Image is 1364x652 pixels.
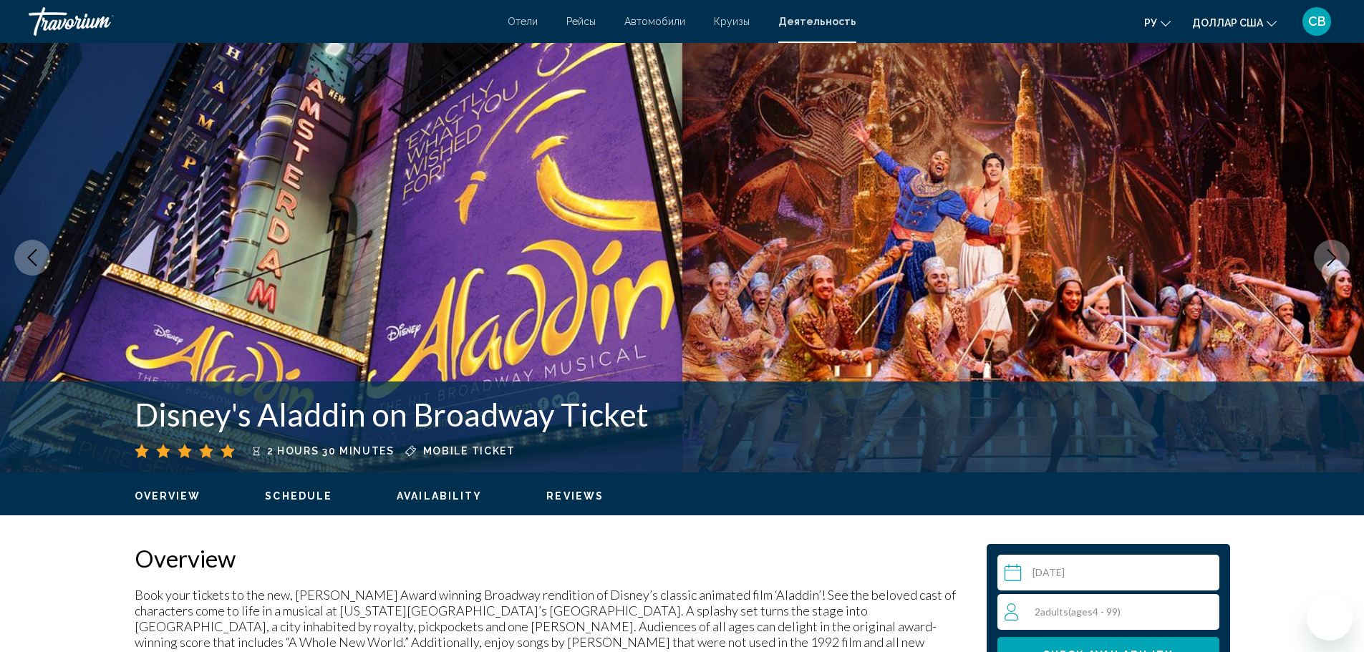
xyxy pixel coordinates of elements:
span: 2 [1035,605,1121,618]
span: 2 hours 30 minutes [267,445,395,457]
span: Reviews [546,490,604,502]
button: Schedule [265,490,332,502]
h1: Disney's Aladdin on Broadway Ticket [135,396,1001,433]
span: Schedule [265,490,332,502]
font: ру [1144,17,1157,29]
a: Рейсы [566,16,596,27]
button: Travelers: 2 adults, 0 children [997,594,1219,630]
a: Отели [508,16,538,27]
button: Меню пользователя [1298,6,1335,37]
span: ( 4 - 99) [1068,605,1121,618]
button: Reviews [546,490,604,502]
button: Next image [1314,240,1350,276]
font: доллар США [1192,17,1263,29]
a: Травориум [29,7,493,36]
a: Круизы [714,16,750,27]
a: Автомобили [624,16,685,27]
span: Mobile ticket [423,445,516,457]
button: Availability [397,490,482,502]
span: Adults [1040,605,1068,618]
button: Overview [135,490,201,502]
button: Previous image [14,240,50,276]
h2: Overview [135,544,972,573]
span: ages [1071,605,1093,618]
button: Изменить язык [1144,12,1171,33]
span: Availability [397,490,482,502]
button: Изменить валюту [1192,12,1277,33]
span: Overview [135,490,201,502]
iframe: Кнопка для запуска окна сообщений [1307,595,1353,641]
font: СВ [1308,14,1326,29]
a: Деятельность [778,16,856,27]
